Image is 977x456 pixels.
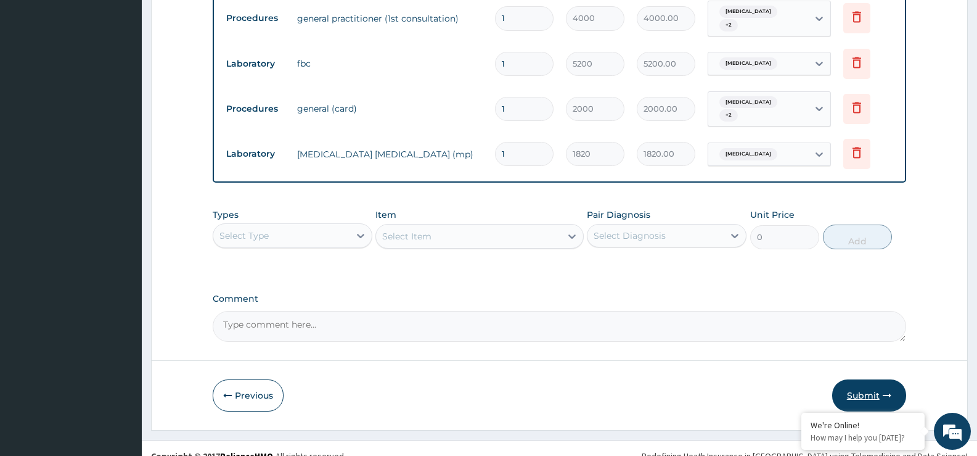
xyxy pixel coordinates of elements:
[291,51,489,76] td: fbc
[811,433,915,443] p: How may I help you today?
[64,69,207,85] div: Chat with us now
[587,209,650,221] label: Pair Diagnosis
[375,209,396,221] label: Item
[213,379,284,412] button: Previous
[219,230,269,242] div: Select Type
[291,6,489,31] td: general practitioner (1st consultation)
[202,6,232,36] div: Minimize live chat window
[811,420,915,431] div: We're Online!
[220,7,291,30] td: Procedures
[6,315,235,359] textarea: Type your message and hit 'Enter'
[832,379,906,412] button: Submit
[719,19,738,31] span: + 2
[220,97,291,120] td: Procedures
[719,109,738,122] span: + 2
[750,209,795,221] label: Unit Price
[220,143,291,165] td: Laboratory
[291,96,489,121] td: general (card)
[213,210,239,220] label: Types
[719,148,777,160] span: [MEDICAL_DATA]
[72,144,170,269] span: We're online!
[220,52,291,75] td: Laboratory
[719,6,777,18] span: [MEDICAL_DATA]
[291,142,489,167] td: [MEDICAL_DATA] [MEDICAL_DATA] (mp)
[719,57,777,70] span: [MEDICAL_DATA]
[594,230,666,242] div: Select Diagnosis
[719,96,777,109] span: [MEDICAL_DATA]
[213,294,906,304] label: Comment
[23,62,50,93] img: d_794563401_company_1708531726252_794563401
[823,225,892,249] button: Add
